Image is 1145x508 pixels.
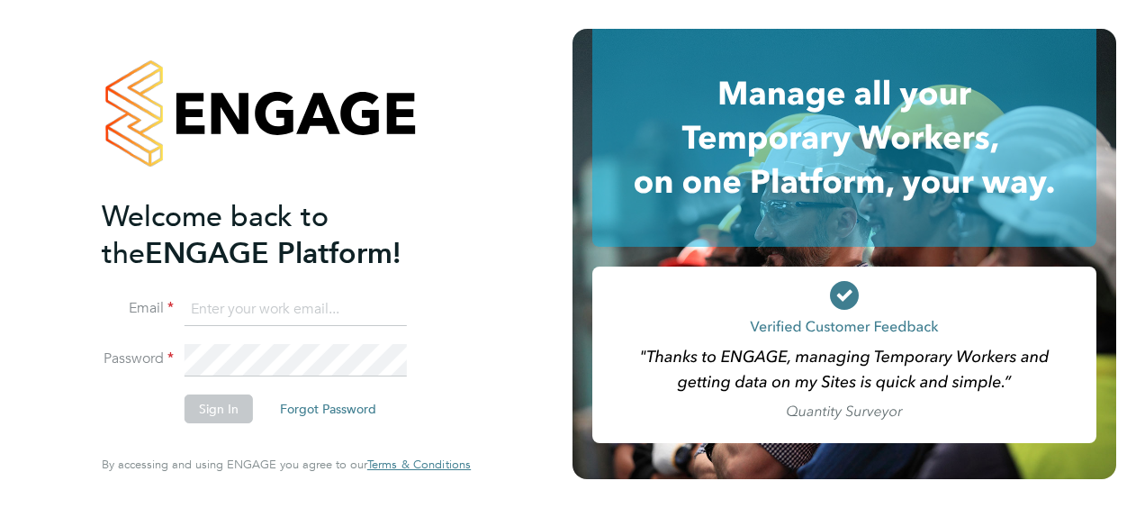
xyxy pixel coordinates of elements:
[102,199,329,271] span: Welcome back to the
[102,299,174,318] label: Email
[185,395,253,423] button: Sign In
[185,294,407,326] input: Enter your work email...
[367,457,471,472] span: Terms & Conditions
[102,457,471,472] span: By accessing and using ENGAGE you agree to our
[367,458,471,472] a: Terms & Conditions
[102,198,453,272] h2: ENGAGE Platform!
[266,395,391,423] button: Forgot Password
[102,349,174,368] label: Password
